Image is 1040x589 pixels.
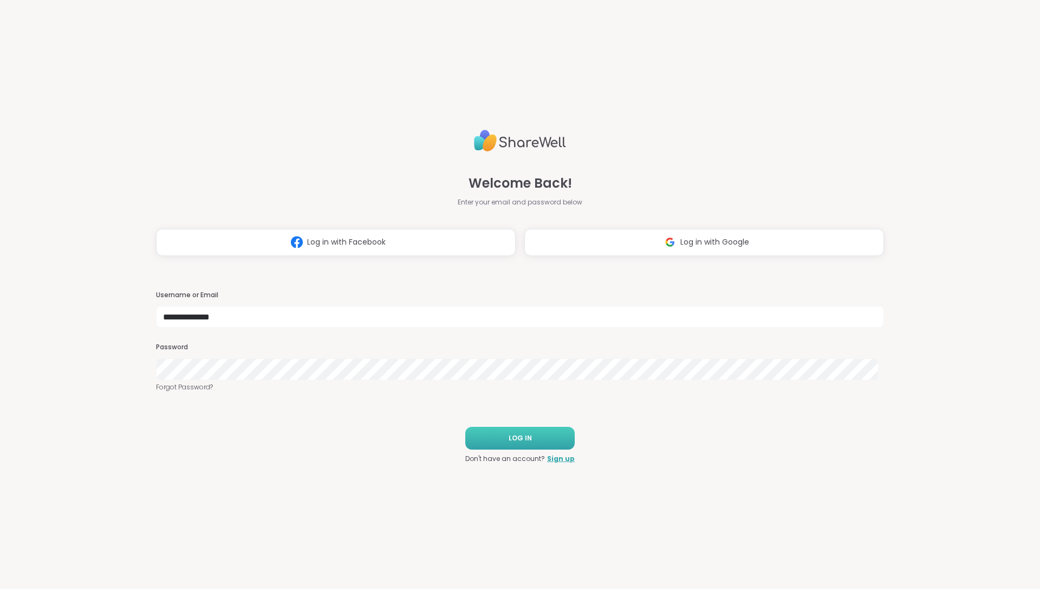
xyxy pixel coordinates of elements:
button: Log in with Facebook [156,229,516,256]
button: LOG IN [465,427,575,450]
span: Welcome Back! [469,174,572,193]
h3: Password [156,343,884,352]
img: ShareWell Logomark [287,232,307,252]
a: Sign up [547,454,575,464]
span: Log in with Facebook [307,236,386,248]
span: LOG IN [509,433,532,443]
a: Forgot Password? [156,382,884,392]
button: Log in with Google [524,229,884,256]
img: ShareWell Logomark [660,232,680,252]
span: Enter your email and password below [458,197,582,207]
img: ShareWell Logo [474,125,566,156]
span: Log in with Google [680,236,749,248]
h3: Username or Email [156,291,884,300]
span: Don't have an account? [465,454,545,464]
